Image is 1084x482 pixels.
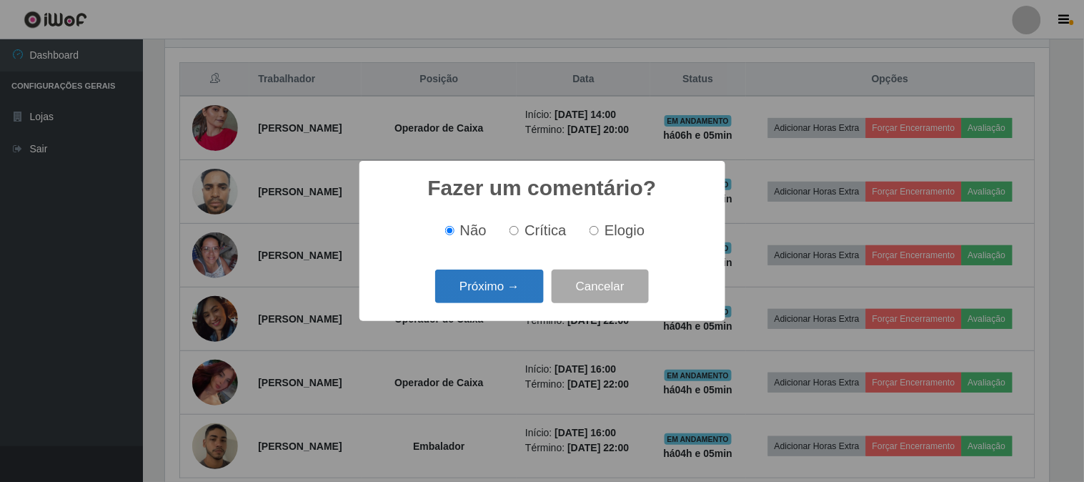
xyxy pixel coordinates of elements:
[427,175,656,201] h2: Fazer um comentário?
[590,226,599,235] input: Elogio
[435,270,544,303] button: Próximo →
[445,226,454,235] input: Não
[524,222,567,238] span: Crítica
[460,222,487,238] span: Não
[605,222,645,238] span: Elogio
[509,226,519,235] input: Crítica
[552,270,649,303] button: Cancelar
